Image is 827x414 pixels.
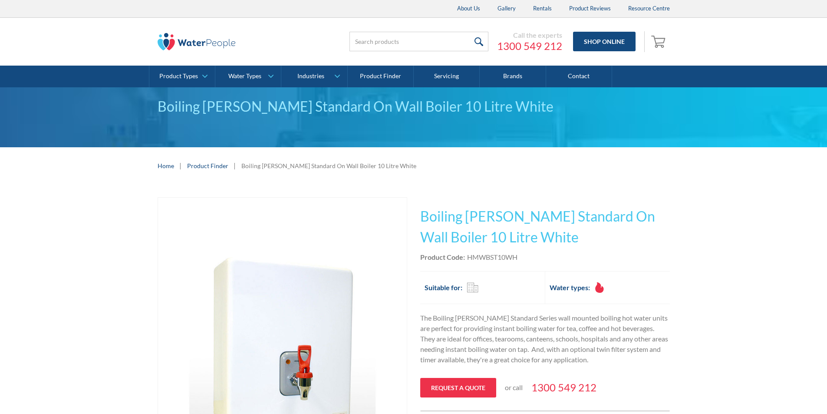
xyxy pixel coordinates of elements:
img: shopping cart [651,34,668,48]
input: Search products [349,32,488,51]
a: Industries [281,66,347,87]
div: | [178,160,183,171]
a: Servicing [414,66,480,87]
img: The Water People [158,33,236,50]
div: Boiling [PERSON_NAME] Standard On Wall Boiler 10 Litre White [158,96,670,117]
h2: Water types: [550,282,590,293]
div: Boiling [PERSON_NAME] Standard On Wall Boiler 10 Litre White [241,161,416,170]
a: Product Finder [348,66,414,87]
div: Industries [297,73,324,80]
div: | [233,160,237,171]
a: Product Types [149,66,215,87]
a: 1300 549 212 [497,40,562,53]
div: Water Types [228,73,261,80]
a: Request a quote [420,378,496,397]
div: Product Types [159,73,198,80]
a: Home [158,161,174,170]
h2: Suitable for: [425,282,462,293]
a: Water Types [215,66,281,87]
strong: Product Code: [420,253,465,261]
p: The Boiling [PERSON_NAME] Standard Series wall mounted boiling hot water units are perfect for pr... [420,313,670,365]
div: HMWBST10WH [467,252,517,262]
a: Contact [546,66,612,87]
h1: Boiling [PERSON_NAME] Standard On Wall Boiler 10 Litre White [420,206,670,248]
a: 1300 549 212 [531,380,596,395]
a: Product Finder [187,161,228,170]
p: or call [505,382,523,393]
a: Open empty cart [649,31,670,52]
a: Brands [480,66,546,87]
a: Shop Online [573,32,636,51]
div: Call the experts [497,31,562,40]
